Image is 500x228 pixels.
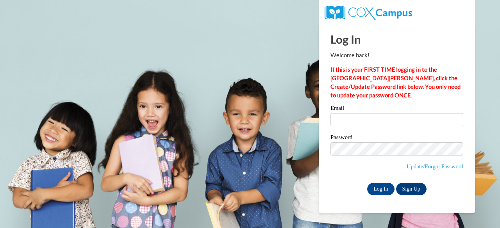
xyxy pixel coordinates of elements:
[330,31,463,47] h1: Log In
[330,51,463,60] p: Welcome back!
[325,6,412,20] img: COX Campus
[396,183,427,195] a: Sign Up
[330,134,463,142] label: Password
[367,183,395,195] input: Log In
[330,66,461,99] strong: If this is your FIRST TIME logging in to the [GEOGRAPHIC_DATA][PERSON_NAME], click the Create/Upd...
[407,163,463,170] a: Update/Forgot Password
[330,105,463,113] label: Email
